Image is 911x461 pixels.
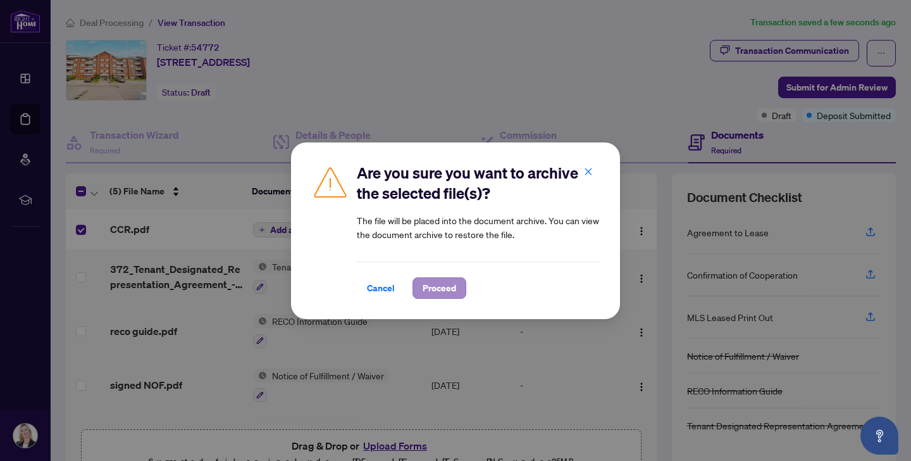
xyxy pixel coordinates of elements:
span: close [584,167,593,176]
button: Cancel [357,277,405,299]
article: The file will be placed into the document archive. You can view the document archive to restore t... [357,213,600,241]
img: Caution Icon [311,163,349,201]
button: Proceed [412,277,466,299]
h2: Are you sure you want to archive the selected file(s)? [357,163,600,203]
span: Cancel [367,278,395,298]
span: Proceed [423,278,456,298]
button: Open asap [860,417,898,455]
